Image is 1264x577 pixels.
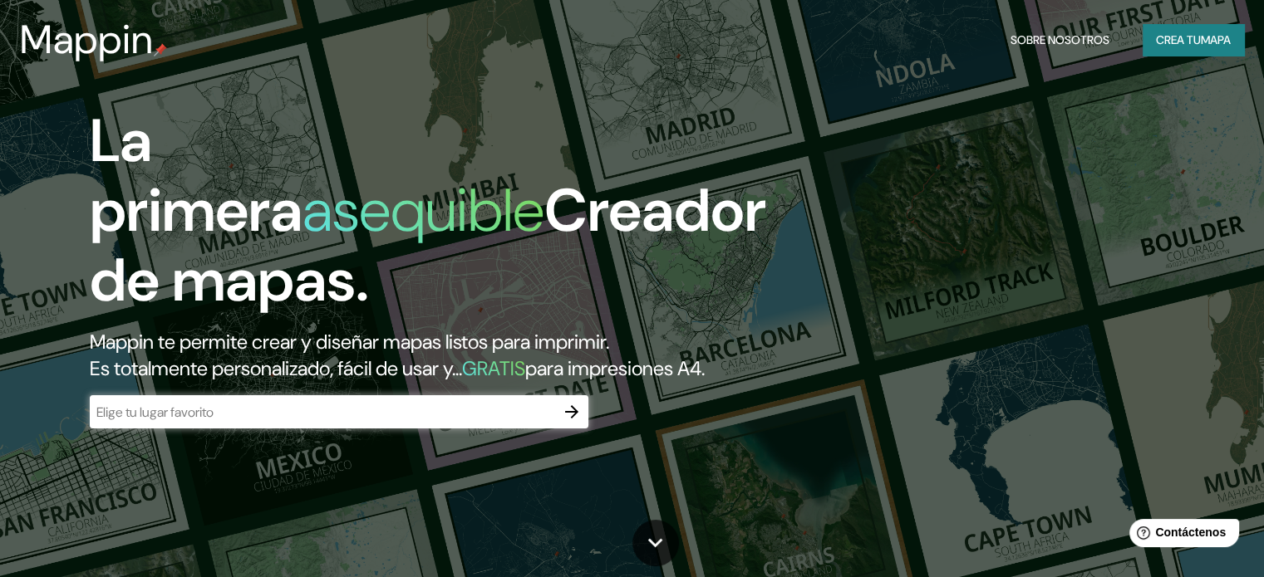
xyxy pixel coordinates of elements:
[20,13,154,66] font: Mappin
[1116,512,1246,559] iframe: Lanzador de widgets de ayuda
[1011,32,1109,47] font: Sobre nosotros
[1004,24,1116,56] button: Sobre nosotros
[302,172,544,249] font: asequible
[1156,32,1201,47] font: Crea tu
[90,329,609,355] font: Mappin te permite crear y diseñar mapas listos para imprimir.
[525,355,705,381] font: para impresiones A4.
[90,172,766,319] font: Creador de mapas.
[90,403,555,422] input: Elige tu lugar favorito
[1143,24,1244,56] button: Crea tumapa
[462,355,525,381] font: GRATIS
[1201,32,1231,47] font: mapa
[90,355,462,381] font: Es totalmente personalizado, fácil de usar y...
[90,102,302,249] font: La primera
[154,43,167,56] img: pin de mapeo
